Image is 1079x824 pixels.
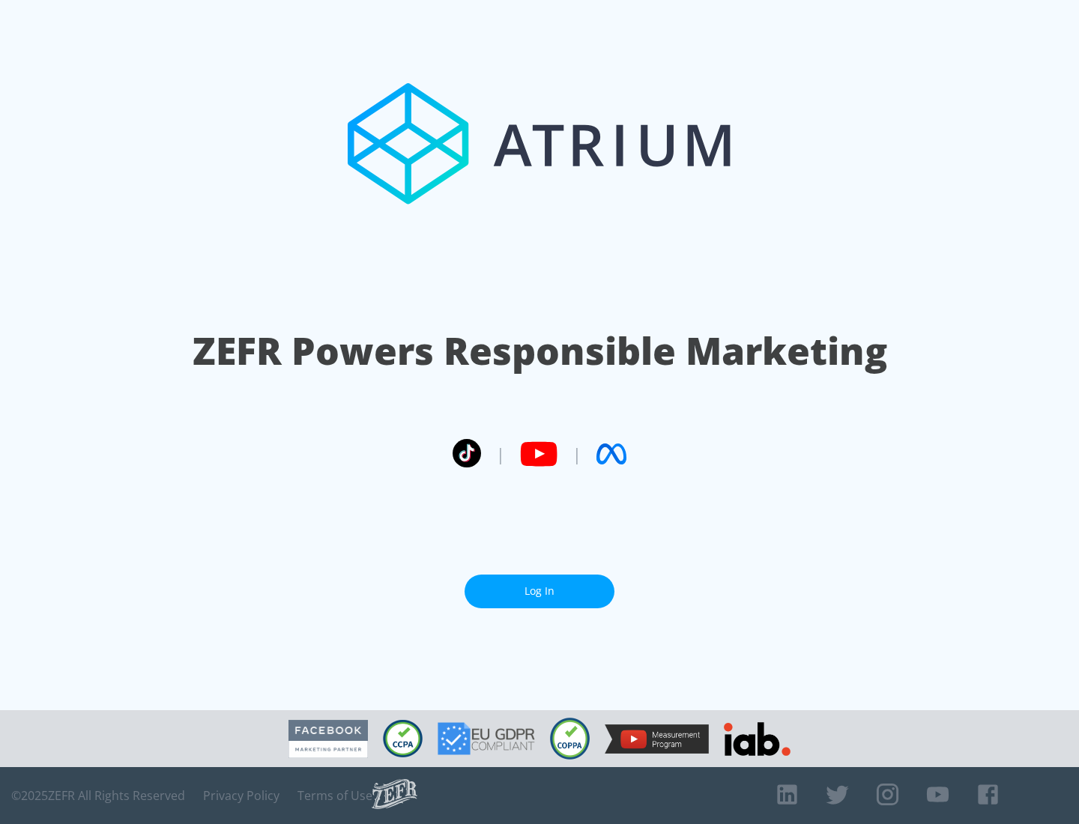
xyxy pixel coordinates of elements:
a: Terms of Use [297,788,372,803]
img: GDPR Compliant [438,722,535,755]
a: Privacy Policy [203,788,279,803]
span: | [572,443,581,465]
img: CCPA Compliant [383,720,423,757]
img: Facebook Marketing Partner [288,720,368,758]
img: COPPA Compliant [550,718,590,760]
a: Log In [465,575,614,608]
h1: ZEFR Powers Responsible Marketing [193,325,887,377]
img: YouTube Measurement Program [605,724,709,754]
span: | [496,443,505,465]
span: © 2025 ZEFR All Rights Reserved [11,788,185,803]
img: IAB [724,722,791,756]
